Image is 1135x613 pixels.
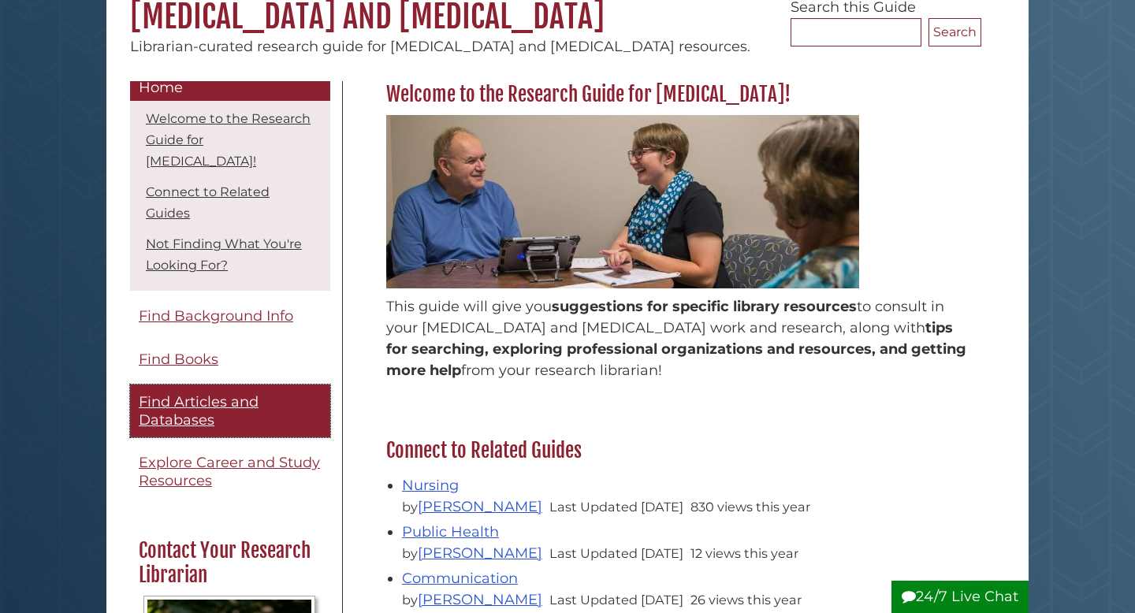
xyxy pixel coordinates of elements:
[402,499,545,515] span: by
[130,299,330,334] a: Find Background Info
[552,298,857,315] span: suggestions for specific library resources
[461,362,662,379] span: from your research librarian!
[139,307,293,325] span: Find Background Info
[402,523,499,541] a: Public Health
[891,581,1029,613] button: 24/7 Live Chat
[690,592,802,607] span: 26 views this year
[690,499,810,515] span: 830 views this year
[146,111,311,169] a: Welcome to the Research Guide for [MEDICAL_DATA]!
[139,79,183,96] span: Home
[130,67,330,102] a: Home
[418,544,542,562] a: [PERSON_NAME]
[928,18,981,46] button: Search
[402,545,545,561] span: by
[690,545,798,561] span: 12 views this year
[130,385,330,437] a: Find Articles and Databases
[402,570,518,587] a: Communication
[386,298,552,315] span: This guide will give you
[418,591,542,608] a: [PERSON_NAME]
[418,498,542,515] a: [PERSON_NAME]
[386,319,966,379] span: tips for searching, exploring professional organizations and resources, and getting more help
[139,351,218,368] span: Find Books
[139,454,320,489] span: Explore Career and Study Resources
[130,342,330,377] a: Find Books
[378,438,981,463] h2: Connect to Related Guides
[146,184,270,221] a: Connect to Related Guides
[146,236,302,273] a: Not Finding What You're Looking For?
[402,477,459,494] a: Nursing
[549,499,683,515] span: Last Updated [DATE]
[549,545,683,561] span: Last Updated [DATE]
[131,538,328,588] h2: Contact Your Research Librarian
[378,82,981,107] h2: Welcome to the Research Guide for [MEDICAL_DATA]!
[386,298,944,336] span: to consult in your [MEDICAL_DATA] and [MEDICAL_DATA] work and research, along with
[402,592,545,607] span: by
[549,592,683,607] span: Last Updated [DATE]
[139,393,259,429] span: Find Articles and Databases
[130,445,330,498] a: Explore Career and Study Resources
[130,38,750,55] span: Librarian-curated research guide for [MEDICAL_DATA] and [MEDICAL_DATA] resources.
